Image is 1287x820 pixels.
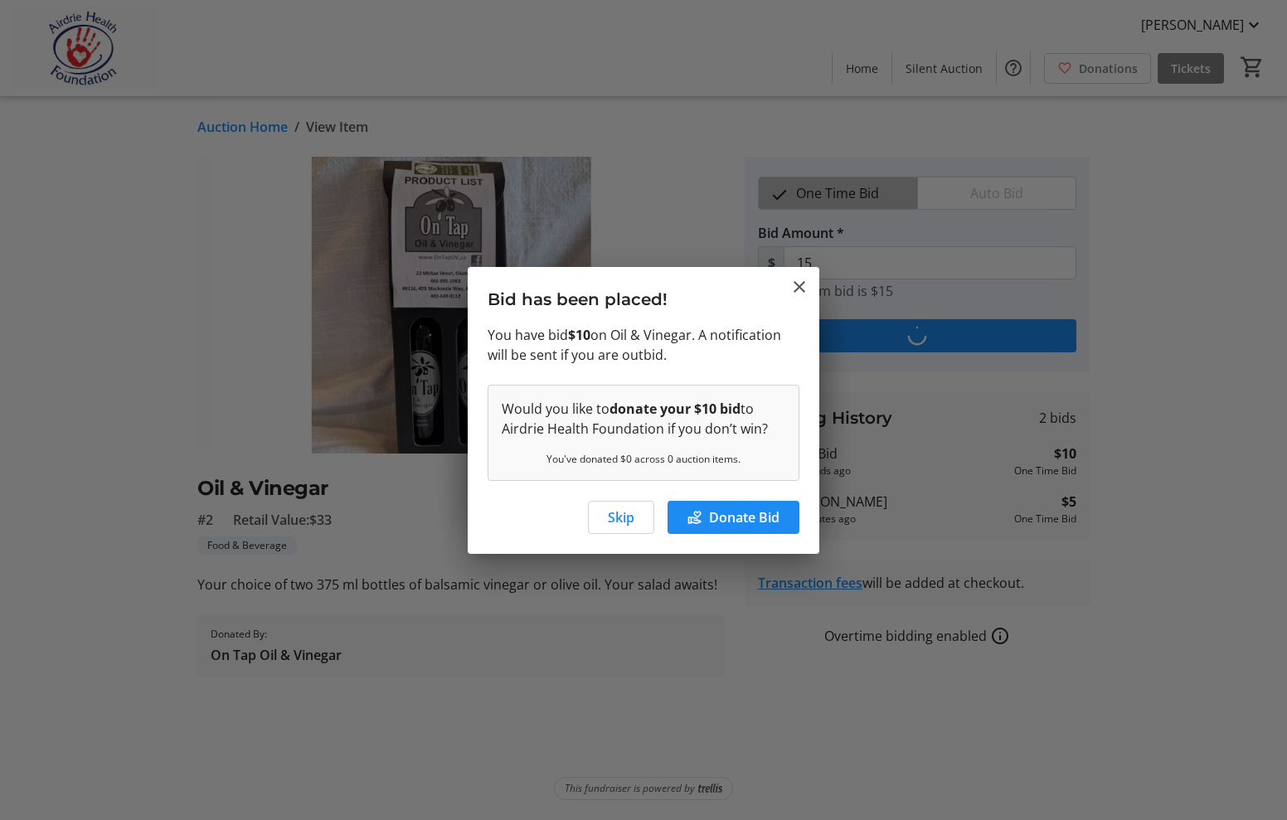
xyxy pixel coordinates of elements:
button: Skip [588,501,654,534]
span: Donate Bid [709,507,779,527]
strong: $10 [568,326,590,344]
span: Skip [608,507,634,527]
p: Would you like to to Airdrie Health Foundation if you don’t win? [502,399,785,439]
button: Close [789,277,809,297]
h3: Bid has been placed! [468,267,819,324]
p: You've donated $0 across 0 auction items. [502,452,785,467]
p: You have bid on Oil & Vinegar. A notification will be sent if you are outbid. [488,325,799,365]
button: Donate Bid [668,501,799,534]
strong: donate your $10 bid [610,400,741,418]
